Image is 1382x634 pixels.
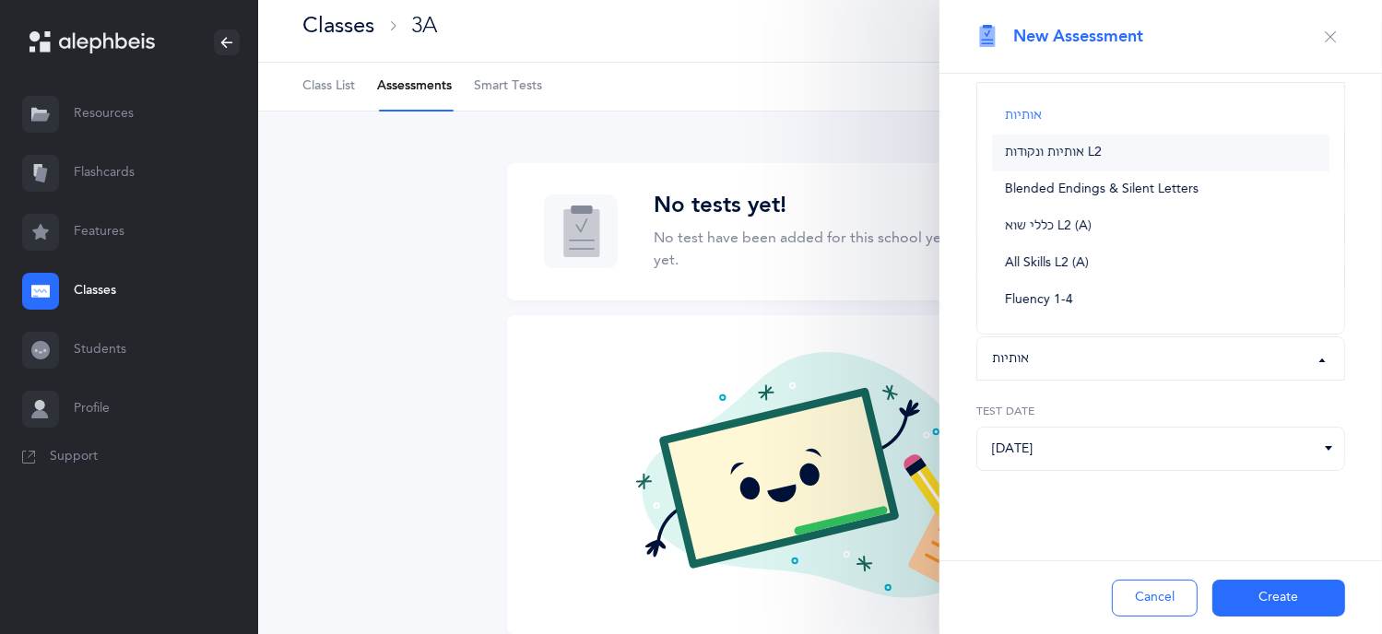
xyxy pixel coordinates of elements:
p: No test have been added for this school year yet. [655,227,957,271]
span: Support [50,448,98,466]
span: כללי שוא L2 (A) [1005,218,1092,235]
span: All Skills L2 (A) [1005,255,1089,272]
span: New Assessment [1013,25,1143,48]
button: Create [1212,580,1345,616]
span: Class List [302,77,355,96]
input: 03/04/2024 [976,427,1345,471]
button: Cancel [1112,580,1198,616]
h3: No tests yet! [655,193,957,219]
div: אותיות [992,349,1029,369]
button: אותיות [976,336,1345,381]
div: 3A [411,10,437,41]
span: Smart Tests [474,77,542,96]
span: Fluency 1-4 [1005,292,1073,309]
iframe: Drift Widget Chat Controller [1290,542,1360,612]
span: אותיות ונקודות L2 [1005,145,1102,161]
div: Classes [302,10,374,41]
span: Blended Endings & Silent Letters [1005,182,1199,198]
span: אותיות [1005,108,1042,124]
label: Test date [976,403,1345,419]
